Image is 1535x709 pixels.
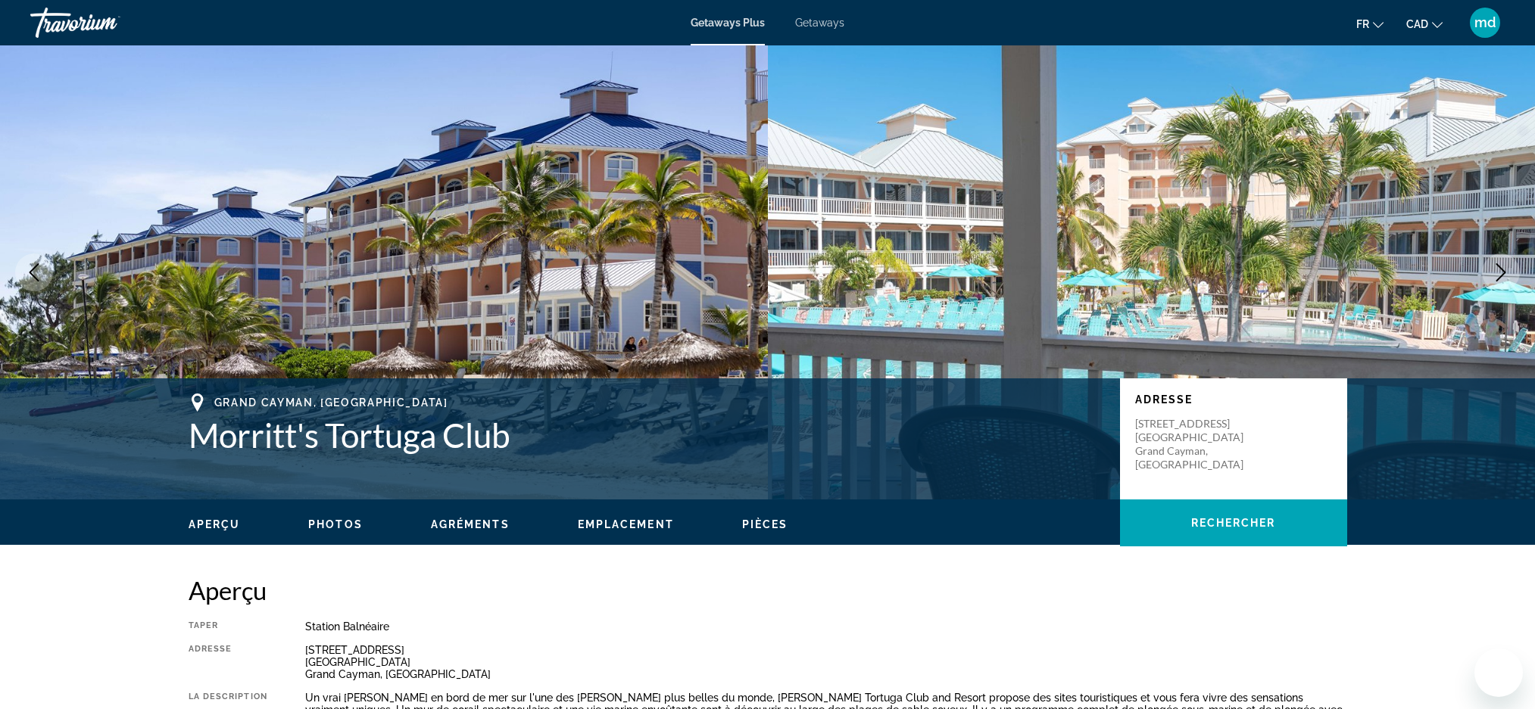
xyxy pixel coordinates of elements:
div: Station balnéaire [305,620,1347,633]
div: [STREET_ADDRESS] [GEOGRAPHIC_DATA] Grand Cayman, [GEOGRAPHIC_DATA] [305,644,1347,680]
span: Photos [308,518,363,530]
button: Photos [308,518,363,531]
span: Aperçu [189,518,241,530]
span: CAD [1406,18,1428,30]
div: Adresse [189,644,267,680]
p: [STREET_ADDRESS] [GEOGRAPHIC_DATA] Grand Cayman, [GEOGRAPHIC_DATA] [1135,417,1256,471]
a: Getaways [795,17,844,29]
button: Agréments [431,518,510,531]
button: Aperçu [189,518,241,531]
iframe: Bouton de lancement de la fenêtre de messagerie [1474,648,1523,697]
p: Adresse [1135,393,1332,406]
h1: Morritt's Tortuga Club [189,415,1105,455]
div: Taper [189,620,267,633]
span: Agréments [431,518,510,530]
button: Change language [1356,13,1384,35]
span: Grand Cayman, [GEOGRAPHIC_DATA] [214,396,448,409]
span: fr [1356,18,1369,30]
span: md [1474,15,1496,30]
span: Emplacement [578,518,674,530]
button: User Menu [1465,7,1505,39]
a: Getaways Plus [691,17,765,29]
h2: Aperçu [189,575,1347,605]
a: Travorium [30,3,182,42]
span: Rechercher [1191,517,1276,529]
button: Next image [1482,253,1520,291]
span: Pièces [742,518,788,530]
button: Rechercher [1120,499,1347,546]
button: Previous image [15,253,53,291]
button: Emplacement [578,518,674,531]
button: Change currency [1406,13,1443,35]
button: Pièces [742,518,788,531]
